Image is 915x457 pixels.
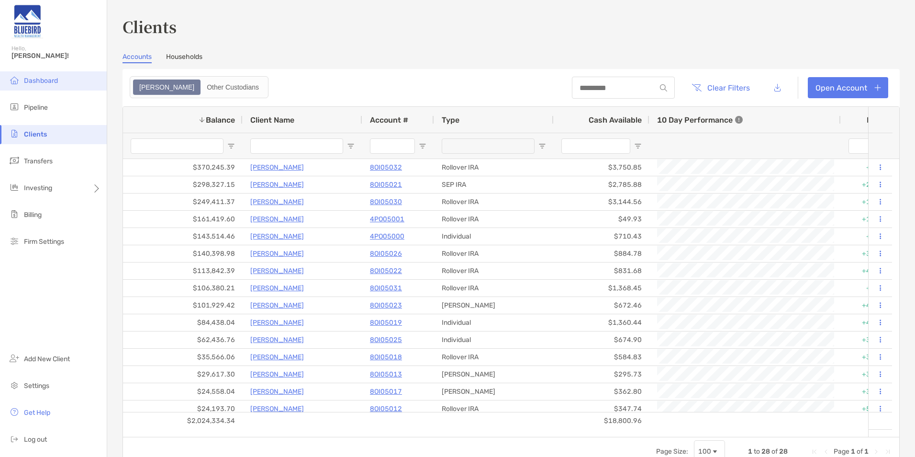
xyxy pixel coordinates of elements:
[554,211,649,228] div: $49.93
[9,208,20,220] img: billing icon
[684,77,757,98] button: Clear Filters
[434,263,554,279] div: Rollover IRA
[250,213,304,225] p: [PERSON_NAME]
[754,447,760,456] span: to
[554,194,649,210] div: $3,144.56
[538,142,546,150] button: Open Filter Menu
[634,142,642,150] button: Open Filter Menu
[554,297,649,314] div: $672.46
[434,228,554,245] div: Individual
[250,196,304,208] p: [PERSON_NAME]
[24,103,48,112] span: Pipeline
[848,138,879,154] input: ITD Filter Input
[123,366,243,383] div: $29,617.30
[370,161,402,173] a: 8OI05032
[9,101,20,113] img: pipeline icon
[834,447,849,456] span: Page
[250,161,304,173] a: [PERSON_NAME]
[434,366,554,383] div: [PERSON_NAME]
[554,331,649,348] div: $674.90
[250,317,304,329] a: [PERSON_NAME]
[841,211,898,228] div: +11.30%
[370,230,404,242] a: 4PO05000
[201,80,264,94] div: Other Custodians
[9,406,20,418] img: get-help icon
[11,4,43,38] img: Zoe Logo
[554,245,649,262] div: $884.78
[24,130,47,138] span: Clients
[370,179,402,191] a: 8OI05021
[250,351,304,363] a: [PERSON_NAME]
[698,447,711,456] div: 100
[851,447,855,456] span: 1
[206,115,235,125] span: Balance
[841,366,898,383] div: +38.36%
[250,248,304,260] p: [PERSON_NAME]
[841,349,898,366] div: +32.41%
[370,248,402,260] p: 8OI05026
[370,282,402,294] a: 8OI05031
[434,349,554,366] div: Rollover IRA
[811,448,818,456] div: First Page
[434,211,554,228] div: Rollover IRA
[24,184,52,192] span: Investing
[123,15,900,37] h3: Clients
[24,355,70,363] span: Add New Client
[370,115,408,125] span: Account #
[434,245,554,262] div: Rollover IRA
[808,77,888,98] a: Open Account
[9,74,20,86] img: dashboard icon
[11,52,101,60] span: [PERSON_NAME]!
[9,433,20,445] img: logout icon
[779,447,788,456] span: 28
[434,400,554,417] div: Rollover IRA
[9,182,20,193] img: investing icon
[370,334,402,346] p: 8OI05025
[250,179,304,191] a: [PERSON_NAME]
[250,230,304,242] a: [PERSON_NAME]
[9,379,20,391] img: settings icon
[250,334,304,346] p: [PERSON_NAME]
[434,176,554,193] div: SEP IRA
[123,176,243,193] div: $298,327.15
[9,235,20,247] img: firm-settings icon
[370,351,402,363] a: 8OI05018
[370,403,402,415] a: 8OI05012
[656,447,688,456] div: Page Size:
[250,368,304,380] a: [PERSON_NAME]
[841,176,898,193] div: +28.28%
[554,400,649,417] div: $347.74
[434,331,554,348] div: Individual
[554,314,649,331] div: $1,360.44
[131,138,223,154] input: Balance Filter Input
[370,196,402,208] a: 8OI05030
[434,194,554,210] div: Rollover IRA
[123,211,243,228] div: $161,419.60
[434,314,554,331] div: Individual
[370,386,402,398] p: 8OI05017
[250,138,343,154] input: Client Name Filter Input
[864,447,869,456] span: 1
[250,282,304,294] a: [PERSON_NAME]
[250,386,304,398] p: [PERSON_NAME]
[250,299,304,311] a: [PERSON_NAME]
[24,157,53,165] span: Transfers
[561,138,630,154] input: Cash Available Filter Input
[24,435,47,444] span: Log out
[748,447,752,456] span: 1
[24,77,58,85] span: Dashboard
[250,403,304,415] a: [PERSON_NAME]
[872,448,880,456] div: Next Page
[554,383,649,400] div: $362.80
[123,263,243,279] div: $113,842.39
[9,155,20,166] img: transfers icon
[123,400,243,417] div: $24,193.70
[841,297,898,314] div: +42.26%
[123,331,243,348] div: $62,436.76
